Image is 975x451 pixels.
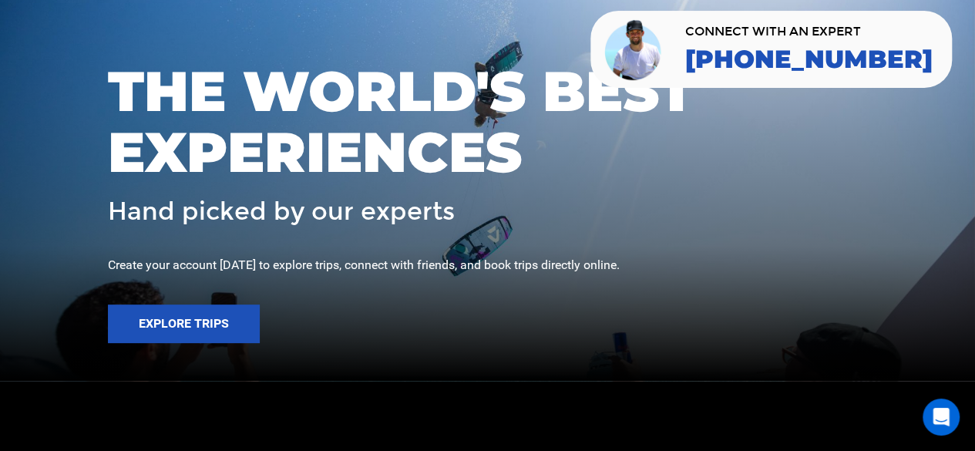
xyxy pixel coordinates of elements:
div: Open Intercom Messenger [923,399,960,436]
span: THE WORLD'S BEST EXPERIENCES [108,61,867,183]
a: [PHONE_NUMBER] [685,45,933,73]
img: contact our team [602,17,666,82]
div: Create your account [DATE] to explore trips, connect with friends, and book trips directly online. [108,257,867,274]
button: Explore Trips [108,305,260,343]
span: CONNECT WITH AN EXPERT [685,25,933,38]
span: Hand picked by our experts [108,198,455,225]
